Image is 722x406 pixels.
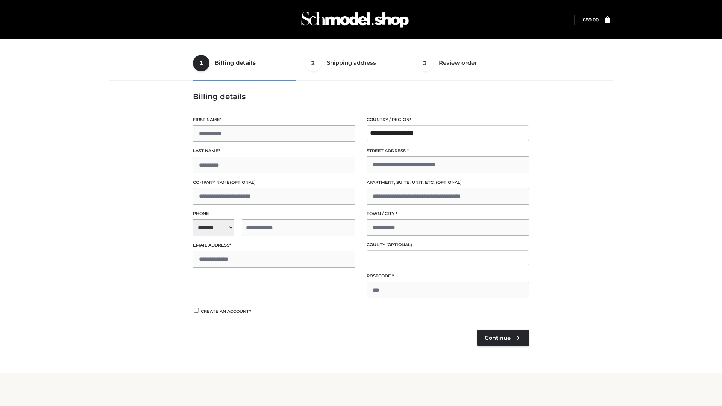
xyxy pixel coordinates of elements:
[367,179,529,186] label: Apartment, suite, unit, etc.
[193,210,355,217] label: Phone
[193,116,355,123] label: First name
[436,180,462,185] span: (optional)
[485,335,511,341] span: Continue
[193,308,200,313] input: Create an account?
[582,17,599,23] bdi: 89.00
[193,92,529,101] h3: Billing details
[201,309,252,314] span: Create an account?
[367,210,529,217] label: Town / City
[582,17,585,23] span: £
[367,116,529,123] label: Country / Region
[193,147,355,155] label: Last name
[367,147,529,155] label: Street address
[299,5,411,35] img: Schmodel Admin 964
[386,242,412,247] span: (optional)
[193,179,355,186] label: Company name
[230,180,256,185] span: (optional)
[193,242,355,249] label: Email address
[367,273,529,280] label: Postcode
[477,330,529,346] a: Continue
[367,241,529,248] label: County
[582,17,599,23] a: £89.00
